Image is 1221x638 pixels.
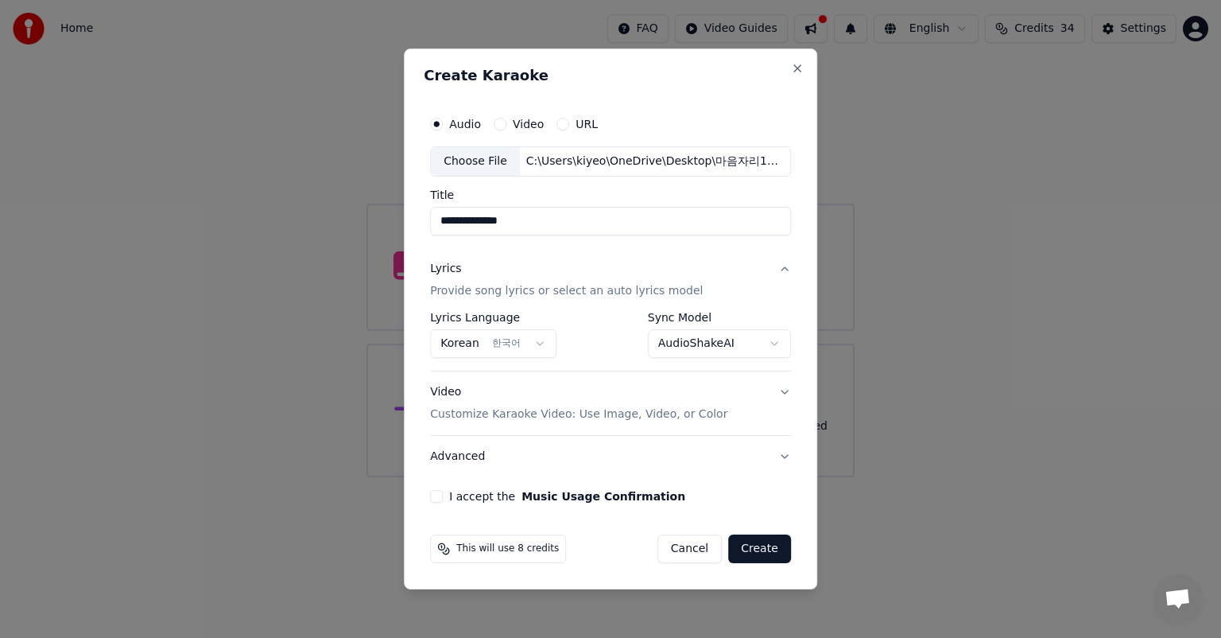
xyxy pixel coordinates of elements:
button: Cancel [657,535,722,563]
label: Lyrics Language [430,312,556,323]
button: VideoCustomize Karaoke Video: Use Image, Video, or Color [430,372,791,435]
button: LyricsProvide song lyrics or select an auto lyrics model [430,248,791,312]
div: LyricsProvide song lyrics or select an auto lyrics model [430,312,791,371]
label: Audio [449,119,481,130]
div: Lyrics [430,261,461,277]
p: Provide song lyrics or select an auto lyrics model [430,283,703,299]
div: C:\Users\kiyeo\OneDrive\Desktop\마음자리134\002 노래가좋다좋아-마음자리.wav [520,154,790,169]
p: Customize Karaoke Video: Use Image, Video, or Color [430,407,727,422]
label: Sync Model [648,312,791,323]
span: This will use 8 credits [456,543,559,555]
div: Choose File [431,147,520,176]
label: Title [430,189,791,200]
label: Video [513,119,544,130]
button: I accept the [521,491,685,502]
label: URL [576,119,598,130]
button: Advanced [430,436,791,477]
button: Create [728,535,791,563]
div: Video [430,384,727,422]
h2: Create Karaoke [424,68,797,83]
label: I accept the [449,491,685,502]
